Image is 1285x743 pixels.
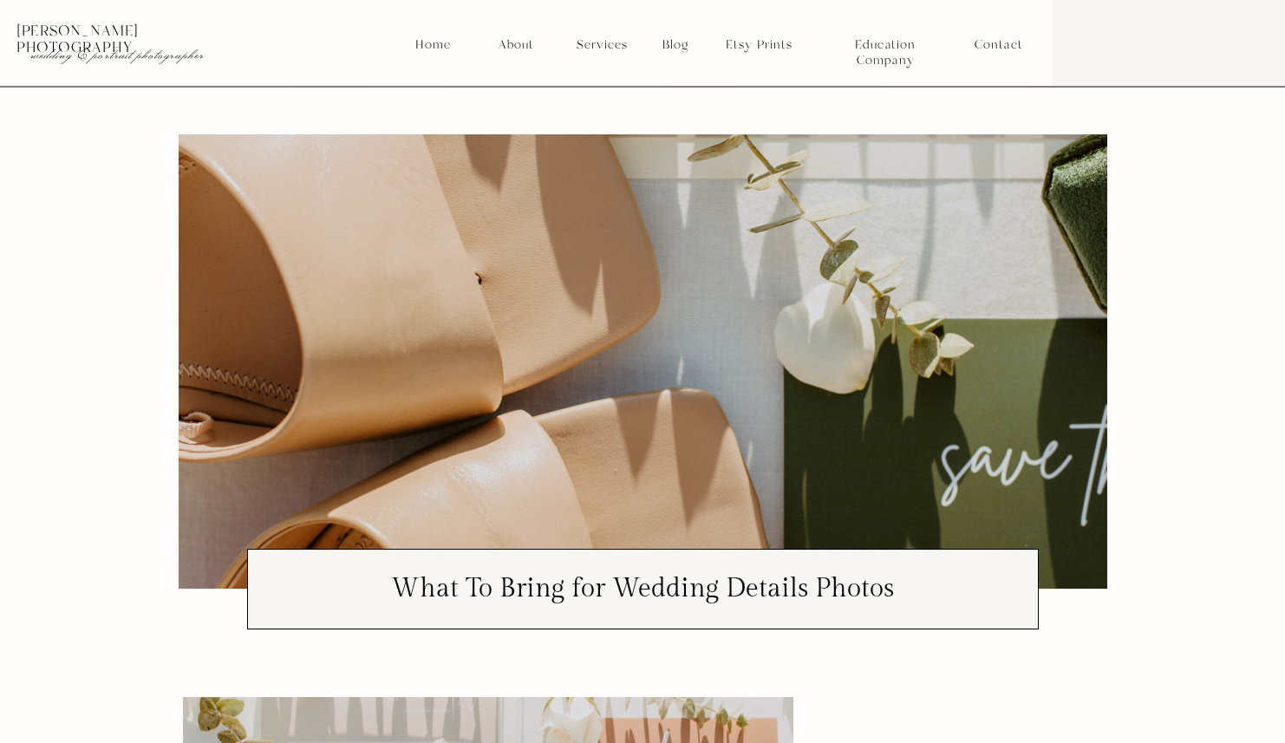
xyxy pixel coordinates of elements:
[414,37,452,53] a: Home
[16,23,249,39] p: [PERSON_NAME] photography
[493,37,538,53] a: About
[656,37,695,53] a: Blog
[570,37,634,53] a: Services
[975,37,1022,53] a: Contact
[179,134,1107,589] img: Bride's tan wedding shoes sitting next to eucalyptus and wedding invitations for a wedding photog...
[719,37,799,53] a: Etsy Prints
[260,576,1025,622] h1: What To Bring for Wedding Details Photos
[825,37,945,53] a: Education Company
[30,46,213,63] p: wedding & portrait photographer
